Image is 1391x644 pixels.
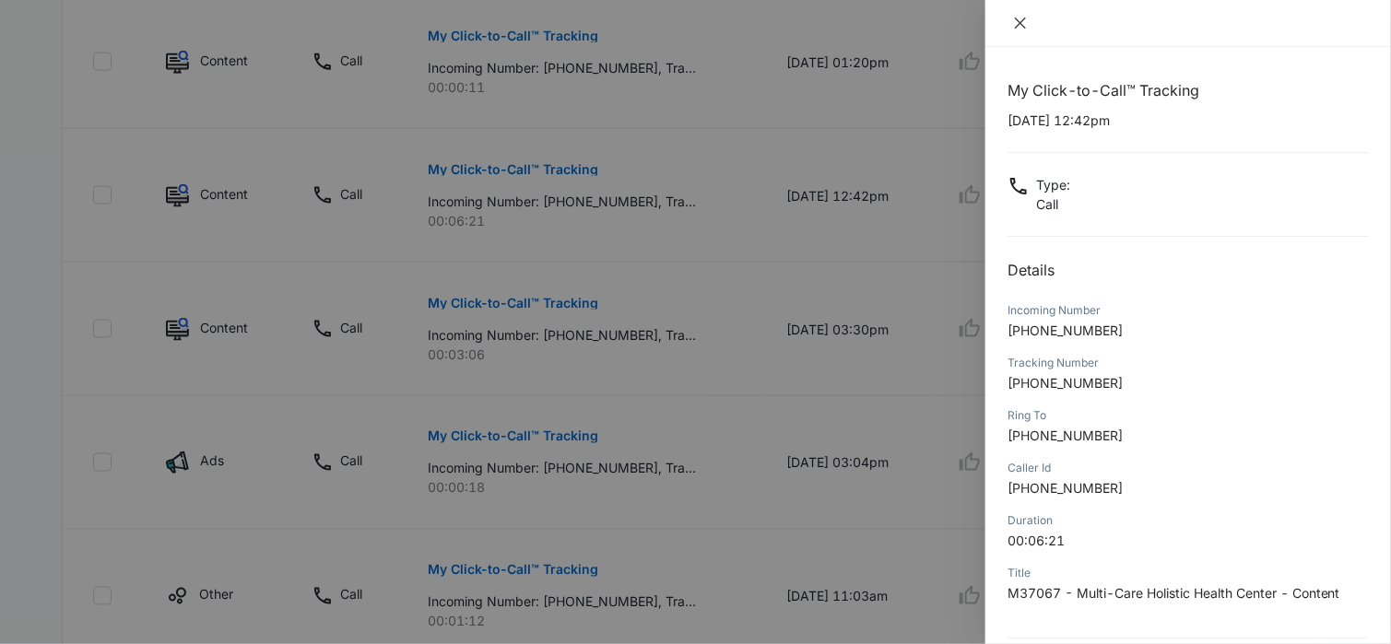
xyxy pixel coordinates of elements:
[1008,322,1123,338] span: [PHONE_NUMBER]
[1013,16,1028,30] span: close
[1008,565,1369,581] div: Title
[1008,355,1369,371] div: Tracking Number
[1008,79,1369,101] h1: My Click-to-Call™ Tracking
[1008,111,1369,130] p: [DATE] 12:42pm
[1008,302,1369,319] div: Incoming Number
[1008,427,1123,443] span: [PHONE_NUMBER]
[1036,194,1070,214] p: Call
[1008,407,1369,424] div: Ring To
[1008,480,1123,496] span: [PHONE_NUMBER]
[1008,15,1033,31] button: Close
[1008,533,1065,548] span: 00:06:21
[1008,512,1369,529] div: Duration
[1008,259,1369,281] h2: Details
[1008,460,1369,476] div: Caller Id
[1008,375,1123,391] span: [PHONE_NUMBER]
[1008,585,1340,601] span: M37067 - Multi-Care Holistic Health Center - Content
[1036,175,1070,194] p: Type :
